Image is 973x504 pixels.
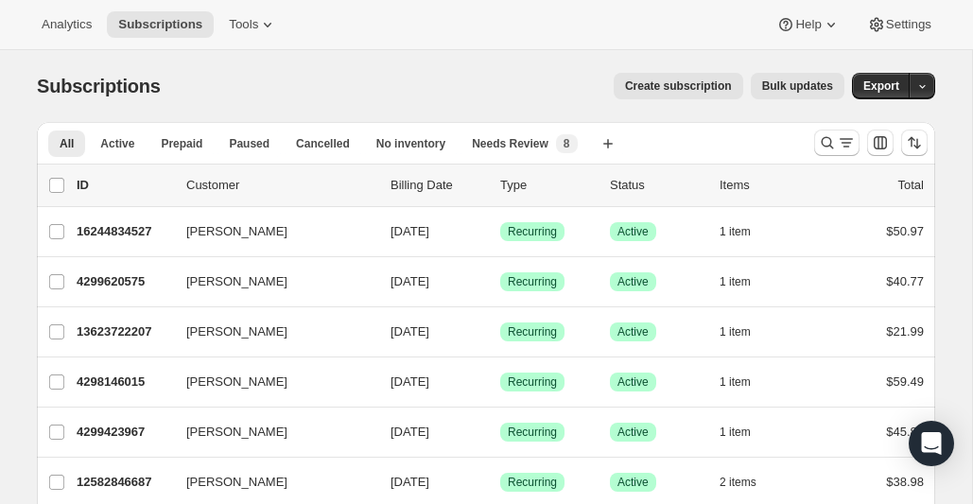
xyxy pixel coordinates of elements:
[765,11,851,38] button: Help
[617,224,649,239] span: Active
[118,17,202,32] span: Subscriptions
[229,136,269,151] span: Paused
[175,267,364,297] button: [PERSON_NAME]
[77,176,924,195] div: IDCustomerBilling DateTypeStatusItemsTotal
[60,136,74,151] span: All
[720,274,751,289] span: 1 item
[610,176,704,195] p: Status
[508,224,557,239] span: Recurring
[720,475,756,490] span: 2 items
[77,469,924,495] div: 12582846687[PERSON_NAME][DATE]SuccessRecurringSuccessActive2 items$38.98
[617,475,649,490] span: Active
[720,224,751,239] span: 1 item
[107,11,214,38] button: Subscriptions
[886,425,924,439] span: $45.87
[720,374,751,390] span: 1 item
[77,269,924,295] div: 4299620575[PERSON_NAME][DATE]SuccessRecurringSuccessActive1 item$40.77
[564,136,570,151] span: 8
[186,222,287,241] span: [PERSON_NAME]
[508,425,557,440] span: Recurring
[391,374,429,389] span: [DATE]
[217,11,288,38] button: Tools
[617,274,649,289] span: Active
[175,367,364,397] button: [PERSON_NAME]
[186,272,287,291] span: [PERSON_NAME]
[762,78,833,94] span: Bulk updates
[391,324,429,339] span: [DATE]
[77,473,171,492] p: 12582846687
[175,217,364,247] button: [PERSON_NAME]
[751,73,844,99] button: Bulk updates
[617,374,649,390] span: Active
[77,419,924,445] div: 4299423967[PERSON_NAME][DATE]SuccessRecurringSuccessActive1 item$45.87
[391,475,429,489] span: [DATE]
[186,373,287,391] span: [PERSON_NAME]
[186,473,287,492] span: [PERSON_NAME]
[77,176,171,195] p: ID
[863,78,899,94] span: Export
[795,17,821,32] span: Help
[856,11,943,38] button: Settings
[720,419,772,445] button: 1 item
[42,17,92,32] span: Analytics
[901,130,928,156] button: Sort the results
[391,224,429,238] span: [DATE]
[100,136,134,151] span: Active
[77,423,171,442] p: 4299423967
[175,417,364,447] button: [PERSON_NAME]
[898,176,924,195] p: Total
[77,218,924,245] div: 16244834527[PERSON_NAME][DATE]SuccessRecurringSuccessActive1 item$50.97
[909,421,954,466] div: Open Intercom Messenger
[508,374,557,390] span: Recurring
[720,218,772,245] button: 1 item
[175,467,364,497] button: [PERSON_NAME]
[161,136,202,151] span: Prepaid
[77,369,924,395] div: 4298146015[PERSON_NAME][DATE]SuccessRecurringSuccessActive1 item$59.49
[391,425,429,439] span: [DATE]
[500,176,595,195] div: Type
[625,78,732,94] span: Create subscription
[391,274,429,288] span: [DATE]
[617,324,649,339] span: Active
[508,475,557,490] span: Recurring
[186,423,287,442] span: [PERSON_NAME]
[886,324,924,339] span: $21.99
[867,130,894,156] button: Customize table column order and visibility
[720,469,777,495] button: 2 items
[229,17,258,32] span: Tools
[617,425,649,440] span: Active
[814,130,860,156] button: Search and filter results
[37,76,161,96] span: Subscriptions
[376,136,445,151] span: No inventory
[77,322,171,341] p: 13623722207
[175,317,364,347] button: [PERSON_NAME]
[186,176,375,195] p: Customer
[886,17,931,32] span: Settings
[508,274,557,289] span: Recurring
[720,369,772,395] button: 1 item
[186,322,287,341] span: [PERSON_NAME]
[886,224,924,238] span: $50.97
[886,374,924,389] span: $59.49
[720,324,751,339] span: 1 item
[593,130,623,157] button: Create new view
[720,176,814,195] div: Items
[296,136,350,151] span: Cancelled
[77,222,171,241] p: 16244834527
[886,475,924,489] span: $38.98
[720,269,772,295] button: 1 item
[30,11,103,38] button: Analytics
[614,73,743,99] button: Create subscription
[472,136,548,151] span: Needs Review
[886,274,924,288] span: $40.77
[852,73,911,99] button: Export
[720,319,772,345] button: 1 item
[391,176,485,195] p: Billing Date
[77,373,171,391] p: 4298146015
[508,324,557,339] span: Recurring
[77,319,924,345] div: 13623722207[PERSON_NAME][DATE]SuccessRecurringSuccessActive1 item$21.99
[720,425,751,440] span: 1 item
[77,272,171,291] p: 4299620575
